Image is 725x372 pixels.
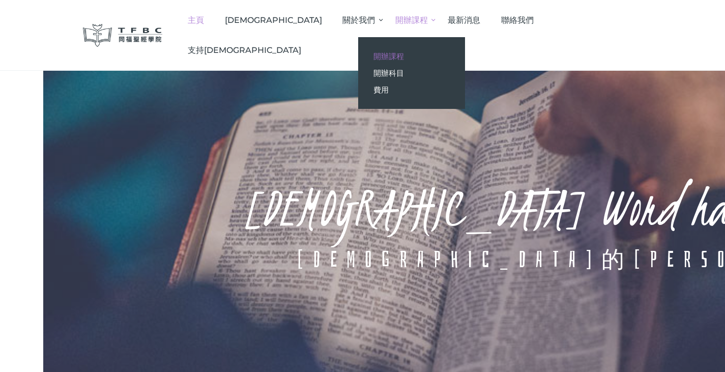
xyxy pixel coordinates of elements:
[438,5,491,35] a: 最新消息
[225,15,322,25] span: [DEMOGRAPHIC_DATA]
[298,248,601,270] div: [DEMOGRAPHIC_DATA]
[358,48,465,65] a: 開辦課程
[83,24,162,47] img: 同福聖經學院 TFBC
[373,51,404,61] span: 開辦課程
[373,85,389,95] span: 費用
[373,68,404,78] span: 開辦科目
[188,15,204,25] span: 主頁
[188,45,301,55] span: 支持[DEMOGRAPHIC_DATA]
[332,5,385,35] a: 關於我們
[395,15,428,25] span: 開辦課程
[601,248,634,270] div: 的
[358,65,465,81] a: 開辦科目
[385,5,438,35] a: 開辦課程
[448,15,480,25] span: 最新消息
[178,35,312,65] a: 支持[DEMOGRAPHIC_DATA]
[501,15,534,25] span: 聯絡我們
[178,5,215,35] a: 主頁
[358,81,465,98] a: 費用
[342,15,375,25] span: 關於我們
[215,5,333,35] a: [DEMOGRAPHIC_DATA]
[491,5,544,35] a: 聯絡我們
